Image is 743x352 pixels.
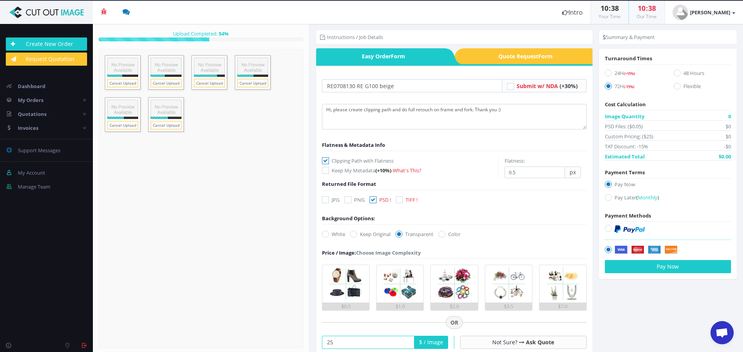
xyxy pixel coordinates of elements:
[350,230,390,238] label: Keep Original
[710,321,734,344] div: Chat öffnen
[611,3,619,13] span: 38
[636,194,659,201] a: (Monthly)
[18,147,60,154] span: Support Messages
[18,111,46,117] span: Quotations
[99,30,303,37] div: Upload Completed:
[645,3,648,13] span: :
[18,83,45,90] span: Dashboard
[485,303,532,310] div: $3.5
[624,83,634,90] a: (-15%)
[624,71,635,76] span: (+15%)
[379,196,391,203] span: PSD !
[538,53,553,60] i: Form
[6,37,87,51] a: Create New Order
[151,121,181,129] a: Cancel Upload
[18,183,50,190] span: Manage Team
[436,265,473,303] img: 3.png
[446,316,463,329] span: OR
[391,53,405,60] i: Form
[674,69,731,80] label: 48 Hours
[648,3,656,13] span: 38
[18,169,45,176] span: My Account
[517,82,558,90] span: Submit w/ NDA
[599,13,621,20] small: Your Time
[605,153,645,160] span: Estimated Total
[544,265,582,303] img: 5.png
[151,79,181,87] a: Cancel Upload
[690,9,730,16] strong: [PERSON_NAME]
[322,180,376,187] span: Returned File Format
[18,124,38,131] span: Invoices
[601,3,608,13] span: 10
[6,7,87,18] img: Cut Out Image
[406,196,418,203] span: TIFF !
[605,69,662,80] label: 24H
[560,82,578,90] span: (+30%)
[322,214,375,222] div: Background Options:
[18,97,43,104] span: My Orders
[726,133,731,140] span: $0
[638,3,645,13] span: 10
[194,79,225,87] a: Cancel Upload
[719,153,731,160] span: $0.00
[603,33,655,41] li: Summary & Payment
[665,1,743,24] a: [PERSON_NAME]
[322,167,498,174] label: Keep My Metadata -
[674,82,731,93] label: Flexible
[605,82,662,93] label: 72H
[322,157,498,165] label: Clipping Path with Flatness
[615,225,645,233] img: PayPal
[624,70,635,77] a: (+15%)
[316,48,445,64] span: Easy Order
[726,122,731,130] span: $0
[344,196,365,204] label: PNG
[673,5,688,20] img: user_default.jpg
[539,303,586,310] div: $7.0
[219,30,224,37] span: 54
[107,79,138,87] a: Cancel Upload
[605,260,731,273] button: Pay Now
[637,13,657,20] small: Our Time
[505,157,525,165] label: Flatness:
[555,1,591,24] a: Intro
[377,303,423,310] div: $1.0
[517,82,578,90] a: Submit w/ NDA (+30%)
[492,338,517,346] span: Not Sure?
[322,336,414,349] input: Your Price
[605,112,644,120] span: Image Quantity
[605,55,652,62] span: Turnaround Times
[438,230,461,238] label: Color
[724,143,731,150] span: -$0
[322,141,385,148] span: Flatness & Metadata Info
[728,112,731,120] span: 0
[107,121,138,129] a: Cancel Upload
[615,246,678,254] img: Securely by Stripe
[624,84,634,89] span: (-15%)
[217,30,229,37] strong: %
[605,143,648,150] span: TAT Discount: -15%
[393,167,421,174] a: What's This?
[316,48,445,64] a: Easy OrderForm
[322,249,421,257] div: Choose Image Complexity
[605,133,653,140] span: Custom Pricing: ($25)
[320,33,383,41] li: Instructions / Job Details
[565,167,581,178] span: px
[322,230,345,238] label: White
[464,48,592,64] a: Quote RequestForm
[395,230,433,238] label: Transparent
[6,53,87,66] a: Request Quotation
[526,338,554,346] a: Ask Quote
[605,194,731,204] label: Pay Later
[381,265,419,303] img: 2.png
[237,79,268,87] a: Cancel Upload
[322,249,356,256] span: Price / Image:
[605,101,646,108] span: Cost Calculation
[605,212,651,219] span: Payment Methods
[322,196,339,204] label: JPG
[638,194,657,201] span: Monthly
[490,265,527,303] img: 4.png
[605,180,731,191] label: Pay Now
[322,303,369,310] div: $0.5
[605,122,643,130] span: PSD Files: ($0.05)
[464,48,592,64] span: Quote Request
